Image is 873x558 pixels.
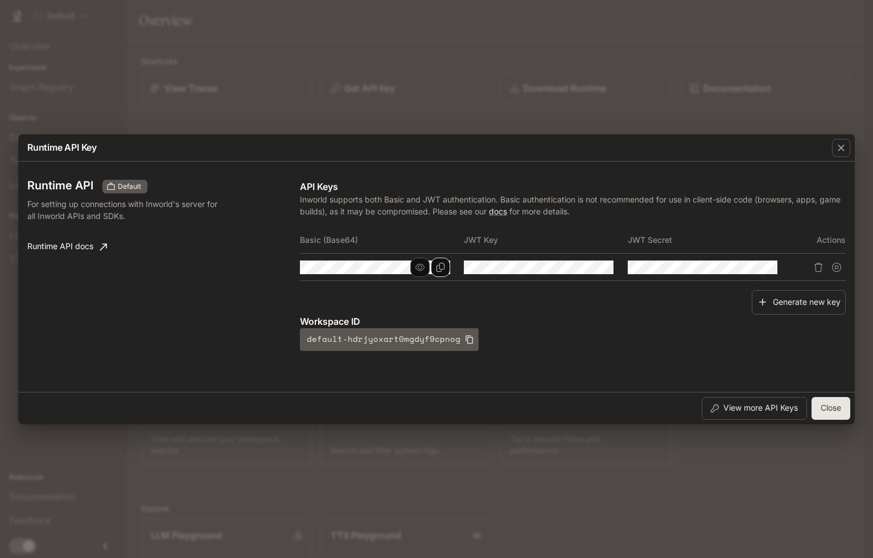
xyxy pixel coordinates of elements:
button: default-hdrjyoxart0mgdyf9cpnog [300,328,479,351]
p: For setting up connections with Inworld's server for all Inworld APIs and SDKs. [27,198,225,222]
a: docs [489,206,507,216]
span: Default [113,181,146,192]
button: Close [812,397,850,420]
th: Actions [791,226,846,254]
button: Generate new key [752,290,846,315]
button: Suspend API key [827,258,846,276]
button: View more API Keys [702,397,807,420]
a: Runtime API docs [23,235,112,258]
p: Inworld supports both Basic and JWT authentication. Basic authentication is not recommended for u... [300,193,846,217]
th: Basic (Base64) [300,226,464,254]
button: Copy Basic (Base64) [431,258,450,277]
p: API Keys [300,180,846,193]
h3: Runtime API [27,180,93,191]
th: JWT Key [464,226,628,254]
div: These keys will apply to your current workspace only [102,180,147,193]
button: Delete API key [809,258,827,276]
p: Runtime API Key [27,140,97,154]
th: JWT Secret [628,226,792,254]
p: Workspace ID [300,315,846,328]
